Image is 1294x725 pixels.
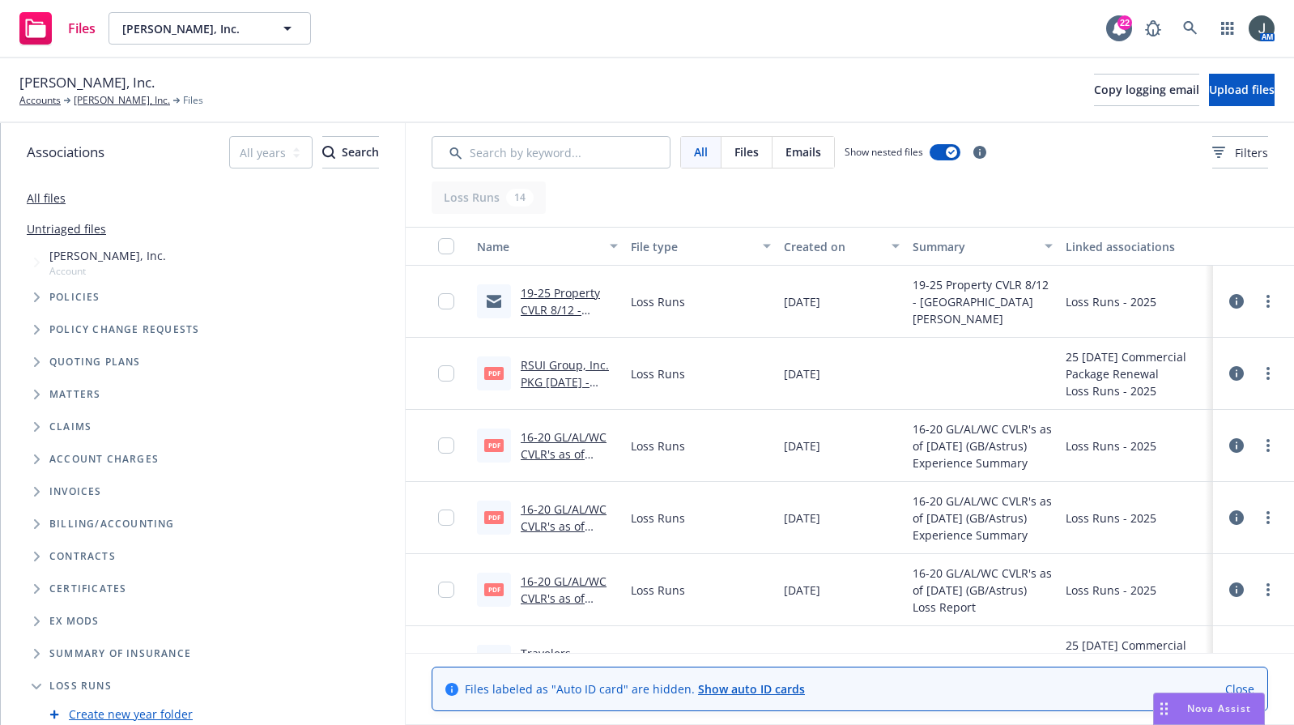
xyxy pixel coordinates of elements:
div: Name [477,238,600,255]
a: [PERSON_NAME], Inc. [74,93,170,108]
div: 25 [DATE] Commercial Package Renewal [1066,637,1207,671]
div: Created on [784,238,881,255]
a: Untriaged files [27,220,106,237]
span: Associations [27,142,104,163]
span: [DATE] [784,510,820,527]
button: Created on [777,227,905,266]
a: more [1258,580,1278,599]
span: Account charges [49,454,159,464]
span: Invoices [49,487,102,497]
span: [DATE] [784,582,820,599]
input: Toggle Row Selected [438,582,454,598]
span: Filters [1235,144,1268,161]
span: [DATE] [784,437,820,454]
div: File type [631,238,754,255]
svg: Search [322,146,335,159]
span: Files [183,93,203,108]
input: Toggle Row Selected [438,510,454,526]
button: [PERSON_NAME], Inc. [109,12,311,45]
span: Quoting plans [49,357,141,367]
div: Tree Example [1,244,405,508]
span: All [694,143,708,160]
div: Summary [913,238,1036,255]
input: Toggle Row Selected [438,293,454,309]
span: Loss Runs [631,365,685,382]
span: Claims [49,422,92,432]
span: Account [49,264,166,278]
div: Search [322,137,379,168]
button: SearchSearch [322,136,379,168]
a: Accounts [19,93,61,108]
a: Files [13,6,102,51]
span: Files [734,143,759,160]
button: Filters [1212,136,1268,168]
span: pdf [484,439,504,451]
span: Loss Runs [631,293,685,310]
button: Nova Assist [1153,693,1265,725]
span: Certificates [49,584,126,594]
div: Loss Runs - 2025 [1066,293,1156,310]
a: Switch app [1211,12,1244,45]
button: Linked associations [1059,227,1213,266]
span: [PERSON_NAME], Inc. [49,247,166,264]
input: Toggle Row Selected [438,365,454,382]
div: Loss Runs - 2025 [1066,382,1207,399]
span: Loss Runs [631,510,685,527]
span: Emails [785,143,821,160]
button: Name [470,227,624,266]
span: Show nested files [845,145,923,159]
a: Search [1174,12,1207,45]
span: pdf [484,583,504,595]
a: Report a Bug [1137,12,1169,45]
span: Summary of insurance [49,649,191,659]
span: 16-20 GL/AL/WC CVLR's as of [DATE] (GB/Astrus) Loss Report [913,565,1054,616]
a: All files [27,190,66,206]
span: Upload files [1209,82,1275,97]
span: Filters [1212,144,1268,161]
button: File type [624,227,778,266]
span: 19-25 Property CVLR 8/12 - [GEOGRAPHIC_DATA][PERSON_NAME] [913,276,1054,327]
span: Loss Runs [631,437,685,454]
div: 25 [DATE] Commercial Package Renewal [1066,348,1207,382]
a: Close [1225,680,1254,697]
span: Files labeled as "Auto ID card" are hidden. [465,680,805,697]
div: 22 [1117,15,1132,30]
div: Loss Runs - 2025 [1066,437,1156,454]
span: Contracts [49,552,116,561]
span: Files [68,22,96,35]
a: Show auto ID cards [698,681,805,697]
a: more [1258,364,1278,383]
span: Nova Assist [1187,702,1251,715]
a: 16-20 GL/AL/WC CVLR's as of [DATE] (GB/Astrus) Experience Summary.pdf [521,429,607,530]
span: [PERSON_NAME], Inc. [122,20,262,37]
img: photo [1249,15,1275,41]
span: PDF [484,367,504,379]
span: Billing/Accounting [49,519,175,529]
span: Policies [49,292,100,302]
div: Loss Runs - 2025 [1066,582,1156,599]
span: 16-20 GL/AL/WC CVLR's as of [DATE] (GB/Astrus) Experience Summary [913,493,1054,544]
button: Upload files [1209,74,1275,106]
div: Linked associations [1066,238,1207,255]
a: 16-20 GL/AL/WC CVLR's as of [DATE] (GB/Astrus) Loss Report.pdf [521,574,608,657]
input: Search by keyword... [432,136,670,168]
a: more [1258,292,1278,311]
span: Ex Mods [49,616,99,626]
a: Create new year folder [69,706,193,723]
input: Toggle Row Selected [438,437,454,454]
a: more [1258,436,1278,455]
span: Policy change requests [49,325,199,335]
span: Copy logging email [1094,82,1199,97]
a: RSUI Group, Inc. PKG [DATE] - [DATE] Loss Runs - Valued [DATE].PDF [521,357,615,441]
a: 19-25 Property CVLR 8/12 - [GEOGRAPHIC_DATA][PERSON_NAME]msg [521,285,616,386]
div: Drag to move [1154,693,1174,724]
a: more [1258,508,1278,527]
input: Select all [438,238,454,254]
span: Loss Runs [49,681,112,691]
div: Loss Runs - 2025 [1066,510,1156,527]
span: [PERSON_NAME], Inc. [19,72,155,93]
span: Matters [49,390,100,399]
button: Summary [906,227,1060,266]
span: 16-20 GL/AL/WC CVLR's as of [DATE] (GB/Astrus) Experience Summary [913,420,1054,471]
span: Loss Runs [631,582,685,599]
